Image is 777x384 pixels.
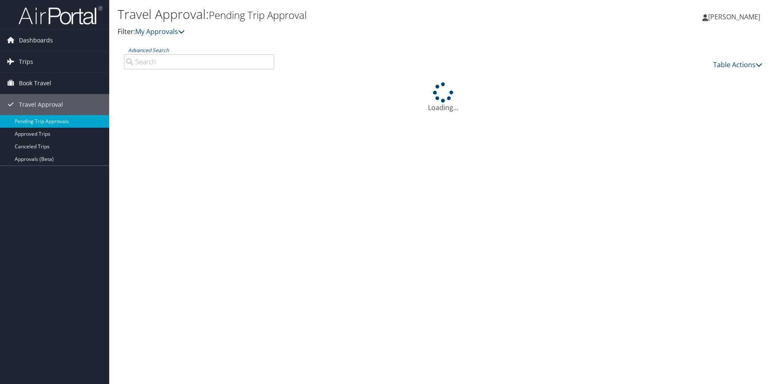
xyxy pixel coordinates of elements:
[19,51,33,72] span: Trips
[118,5,551,23] h1: Travel Approval:
[713,60,762,69] a: Table Actions
[19,94,63,115] span: Travel Approval
[118,26,551,37] p: Filter:
[124,54,274,69] input: Advanced Search
[702,4,769,29] a: [PERSON_NAME]
[18,5,102,25] img: airportal-logo.png
[19,73,51,94] span: Book Travel
[128,47,169,54] a: Advanced Search
[209,8,307,22] small: Pending Trip Approval
[118,82,769,113] div: Loading...
[19,30,53,51] span: Dashboards
[135,27,185,36] a: My Approvals
[708,12,760,21] span: [PERSON_NAME]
